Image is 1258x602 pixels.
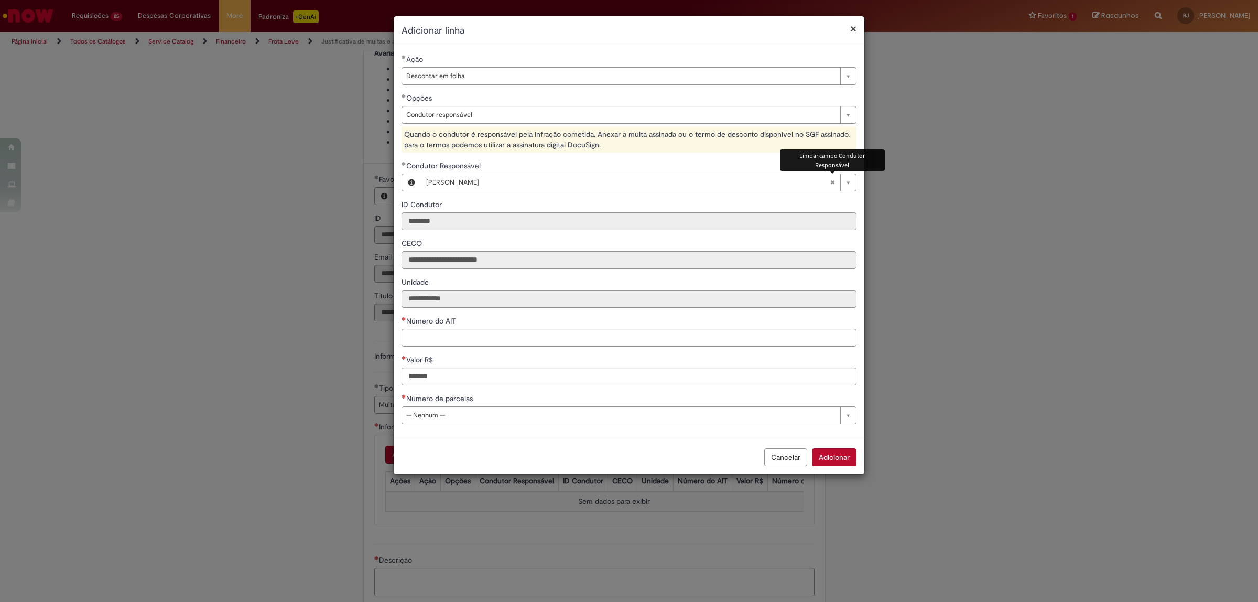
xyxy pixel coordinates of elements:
[402,200,444,209] span: Somente leitura - ID Condutor
[402,126,856,153] div: Quando o condutor é responsável pela infração cometida. Anexar a multa assinada ou o termo de des...
[825,174,840,191] abbr: Limpar campo Condutor Responsável
[402,290,856,308] input: Unidade
[406,161,483,170] span: Necessários - Condutor Responsável
[780,149,885,170] div: Limpar campo Condutor Responsável
[406,55,425,64] span: Ação
[402,251,856,269] input: CECO
[402,317,406,321] span: Necessários
[764,448,807,466] button: Cancelar
[402,94,406,98] span: Obrigatório Preenchido
[402,162,406,166] span: Obrigatório Preenchido
[812,448,856,466] button: Adicionar
[402,394,406,399] span: Necessários
[402,329,856,347] input: Número do AIT
[421,174,856,191] a: [PERSON_NAME]Limpar campo Condutor Responsável
[406,106,835,123] span: Condutor responsável
[406,93,434,103] span: Opções
[850,23,856,34] button: Fechar modal
[402,212,856,230] input: ID Condutor
[406,68,835,84] span: Descontar em folha
[406,355,435,364] span: Valor R$
[402,55,406,59] span: Obrigatório Preenchido
[402,24,856,38] h2: Adicionar linha
[406,316,458,326] span: Número do AIT
[402,368,856,385] input: Valor R$
[402,239,424,248] span: Somente leitura - CECO
[402,277,431,287] span: Somente leitura - Unidade
[406,394,475,403] span: Número de parcelas
[402,174,421,191] button: Condutor Responsável, Visualizar este registro Rodrigo Paulo Gomes Da Silva
[406,407,835,424] span: -- Nenhum --
[402,356,406,360] span: Necessários
[426,174,830,191] span: [PERSON_NAME]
